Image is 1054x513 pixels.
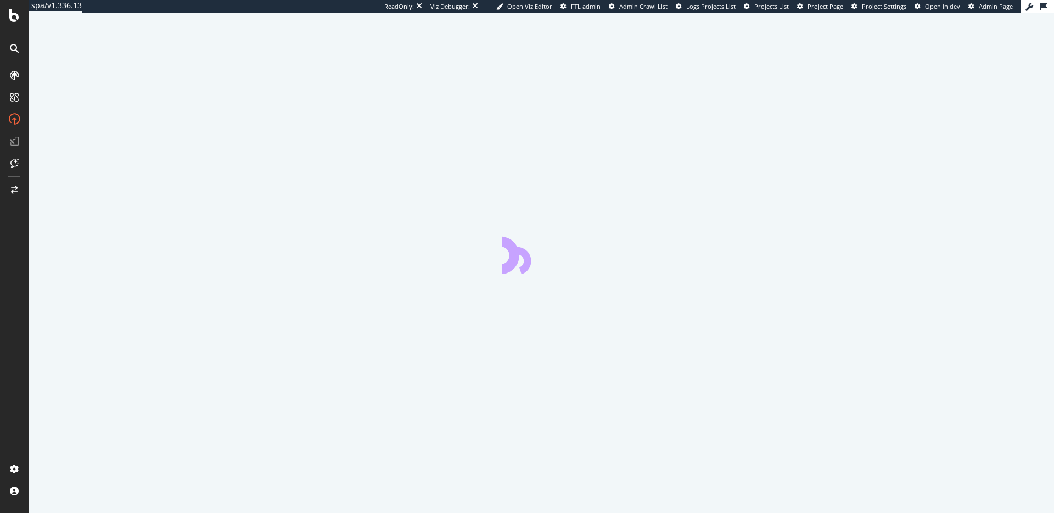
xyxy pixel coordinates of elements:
[384,2,414,11] div: ReadOnly:
[502,235,581,274] div: animation
[619,2,668,10] span: Admin Crawl List
[609,2,668,11] a: Admin Crawl List
[915,2,960,11] a: Open in dev
[507,2,552,10] span: Open Viz Editor
[754,2,789,10] span: Projects List
[808,2,843,10] span: Project Page
[496,2,552,11] a: Open Viz Editor
[560,2,601,11] a: FTL admin
[676,2,736,11] a: Logs Projects List
[430,2,470,11] div: Viz Debugger:
[979,2,1013,10] span: Admin Page
[968,2,1013,11] a: Admin Page
[571,2,601,10] span: FTL admin
[925,2,960,10] span: Open in dev
[851,2,906,11] a: Project Settings
[744,2,789,11] a: Projects List
[686,2,736,10] span: Logs Projects List
[797,2,843,11] a: Project Page
[862,2,906,10] span: Project Settings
